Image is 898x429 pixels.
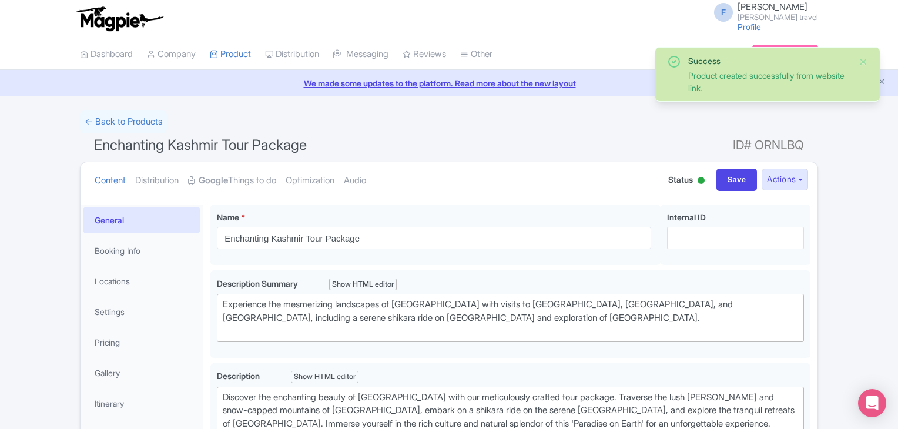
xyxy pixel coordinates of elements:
span: Name [217,212,239,222]
a: Locations [83,268,200,294]
span: ID# ORNLBQ [733,133,804,157]
button: Actions [762,169,808,190]
span: Enchanting Kashmir Tour Package [94,136,307,153]
span: F [714,3,733,22]
a: Profile [738,22,761,32]
a: Itinerary [83,390,200,417]
a: Distribution [135,162,179,199]
input: Save [716,169,758,191]
a: Audio [344,162,366,199]
a: Reviews [403,38,446,71]
a: Company [147,38,196,71]
a: Settings [83,299,200,325]
a: Dashboard [80,38,133,71]
div: Show HTML editor [329,279,397,291]
a: Subscription [752,45,818,62]
a: F [PERSON_NAME] [PERSON_NAME] travel [707,2,818,21]
a: Gallery [83,360,200,386]
strong: Google [199,174,228,187]
a: Optimization [286,162,334,199]
a: Booking Info [83,237,200,264]
a: We made some updates to the platform. Read more about the new layout [7,77,891,89]
a: Content [95,162,126,199]
a: Pricing [83,329,200,356]
div: Open Intercom Messenger [858,389,886,417]
div: Product created successfully from website link. [688,69,849,94]
a: General [83,207,200,233]
a: Product [210,38,251,71]
div: Show HTML editor [291,371,358,383]
div: Active [695,172,707,190]
div: Success [688,55,849,67]
img: logo-ab69f6fb50320c5b225c76a69d11143b.png [74,6,165,32]
button: Close announcement [877,76,886,89]
button: Close [859,55,868,69]
a: Messaging [333,38,388,71]
span: Description Summary [217,279,300,289]
span: Status [668,173,693,186]
span: Internal ID [667,212,706,222]
a: ← Back to Products [80,110,167,133]
a: Other [460,38,492,71]
span: Description [217,371,262,381]
span: [PERSON_NAME] [738,1,807,12]
a: Distribution [265,38,319,71]
a: GoogleThings to do [188,162,276,199]
small: [PERSON_NAME] travel [738,14,818,21]
div: Experience the mesmerizing landscapes of [GEOGRAPHIC_DATA] with visits to [GEOGRAPHIC_DATA], [GEO... [223,298,798,338]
